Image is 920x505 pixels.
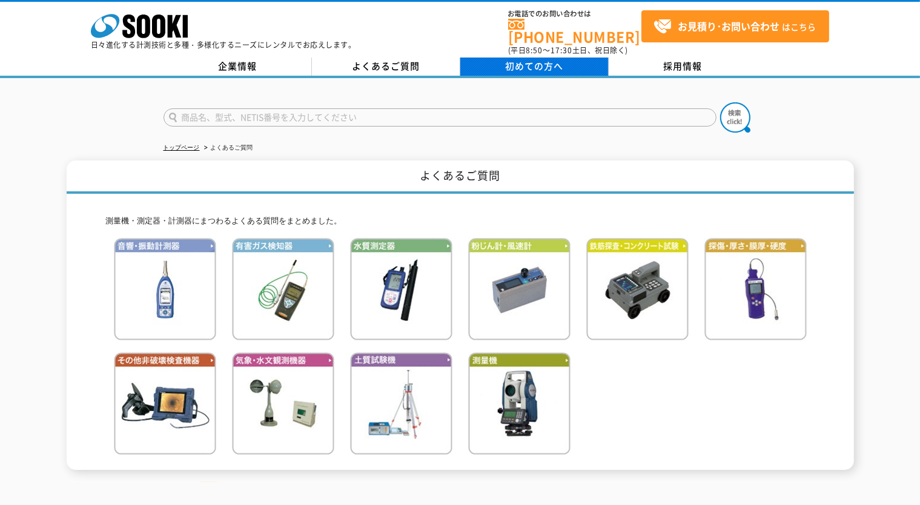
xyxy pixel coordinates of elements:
img: 水質測定器 [350,238,452,340]
a: お見積り･お問い合わせはこちら [641,10,829,42]
h1: よくあるご質問 [67,160,854,194]
li: よくあるご質問 [202,142,253,154]
a: 企業情報 [164,58,312,76]
span: 8:50 [526,45,543,56]
a: トップページ [164,144,200,151]
img: 粉じん計・風速計 [468,238,571,340]
img: 土質試験機 [350,352,452,455]
img: 探傷・厚さ・膜厚・硬度 [704,238,807,340]
p: 日々進化する計測技術と多種・多様化するニーズにレンタルでお応えします。 [91,41,356,48]
span: 初めての方へ [505,59,563,73]
span: お電話でのお問い合わせは [508,10,641,18]
input: 商品名、型式、NETIS番号を入力してください [164,108,716,127]
span: 17:30 [551,45,572,56]
span: はこちら [654,18,816,36]
img: 気象・水文観測機器 [232,352,334,455]
img: btn_search.png [720,102,750,133]
img: その他非破壊検査機器 [114,352,216,455]
a: 初めての方へ [460,58,609,76]
img: 音響・振動計測器 [114,238,216,340]
img: 鉄筋検査・コンクリート試験 [586,238,689,340]
img: 有害ガス検知器 [232,238,334,340]
a: よくあるご質問 [312,58,460,76]
img: 測量機 [468,352,571,455]
a: [PHONE_NUMBER] [508,19,641,44]
strong: お見積り･お問い合わせ [678,19,779,33]
p: 測量機・測定器・計測器にまつわるよくある質問をまとめました。 [106,215,815,228]
a: 採用情報 [609,58,757,76]
span: (平日 ～ 土日、祝日除く) [508,45,628,56]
